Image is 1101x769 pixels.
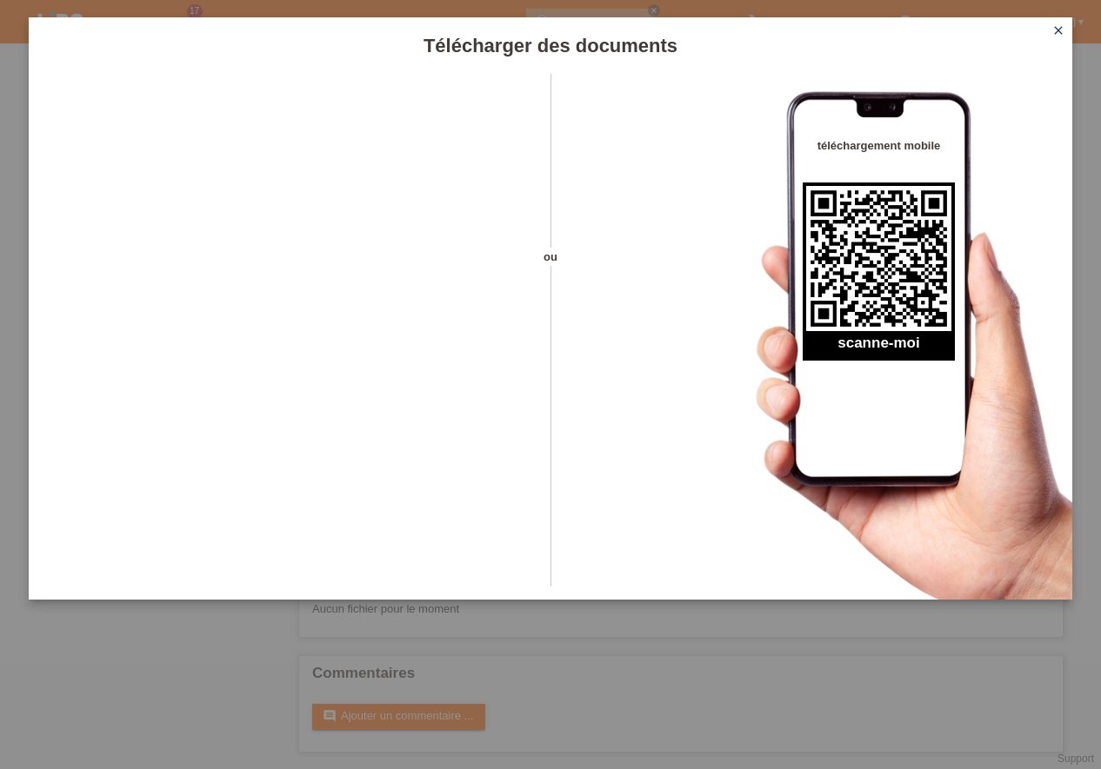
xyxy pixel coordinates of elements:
h4: téléchargement mobile [803,139,955,152]
i: close [1051,23,1065,37]
h2: scanne-moi [803,335,955,361]
span: ou [520,248,581,266]
iframe: Upload [55,117,520,552]
h1: Télécharger des documents [29,35,1072,56]
a: close [1047,22,1070,42]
